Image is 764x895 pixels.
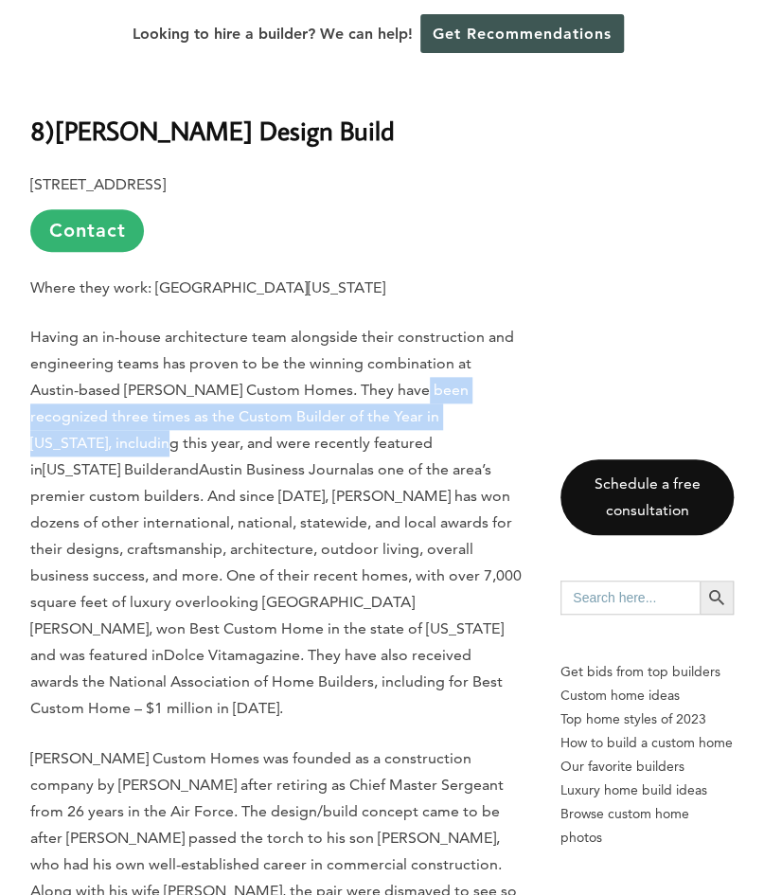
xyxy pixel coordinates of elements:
[30,278,385,296] b: Where they work: [GEOGRAPHIC_DATA][US_STATE]
[30,460,522,664] span: as one of the area’s premier custom builders. And since [DATE], [PERSON_NAME] has won dozens of o...
[30,328,514,478] span: Having an in-house architecture team alongside their construction and engineering teams has prove...
[30,114,395,147] b: 8)[PERSON_NAME] Design Build
[560,459,734,535] a: Schedule a free consultation
[199,460,360,478] span: Austin Business Journal
[560,581,700,615] input: Search here...
[560,684,734,707] a: Custom home ideas
[30,209,144,252] a: Contact
[560,755,734,779] a: Our favorite builders
[164,646,235,664] span: Dolce Vita
[420,14,624,53] a: Get Recommendations
[560,660,734,684] p: Get bids from top builders
[560,731,734,755] a: How to build a custom home
[400,759,741,872] iframe: Drift Widget Chat Controller
[43,460,173,478] span: [US_STATE] Builder
[560,707,734,731] a: Top home styles of 2023
[30,646,503,717] span: magazine. They have also received awards the National Association of Home Builders, including for...
[706,587,727,608] svg: Search
[173,460,199,478] span: and
[30,171,523,252] p: [STREET_ADDRESS]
